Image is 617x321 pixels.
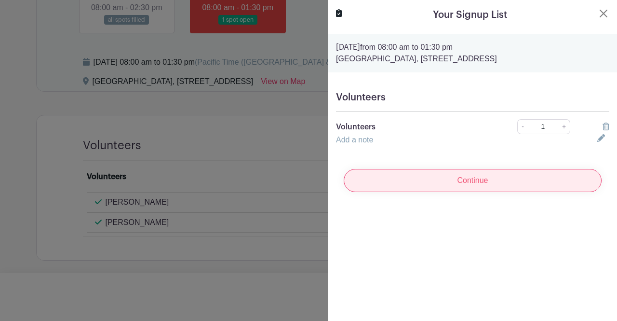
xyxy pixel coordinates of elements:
p: Volunteers [336,121,491,133]
input: Continue [344,169,602,192]
p: [GEOGRAPHIC_DATA], [STREET_ADDRESS] [336,53,609,65]
a: + [558,119,570,134]
h5: Your Signup List [433,8,507,22]
p: from 08:00 am to 01:30 pm [336,42,609,53]
a: Add a note [336,136,373,144]
button: Close [598,8,609,19]
strong: [DATE] [336,43,360,51]
a: - [517,119,528,134]
h5: Volunteers [336,92,609,103]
